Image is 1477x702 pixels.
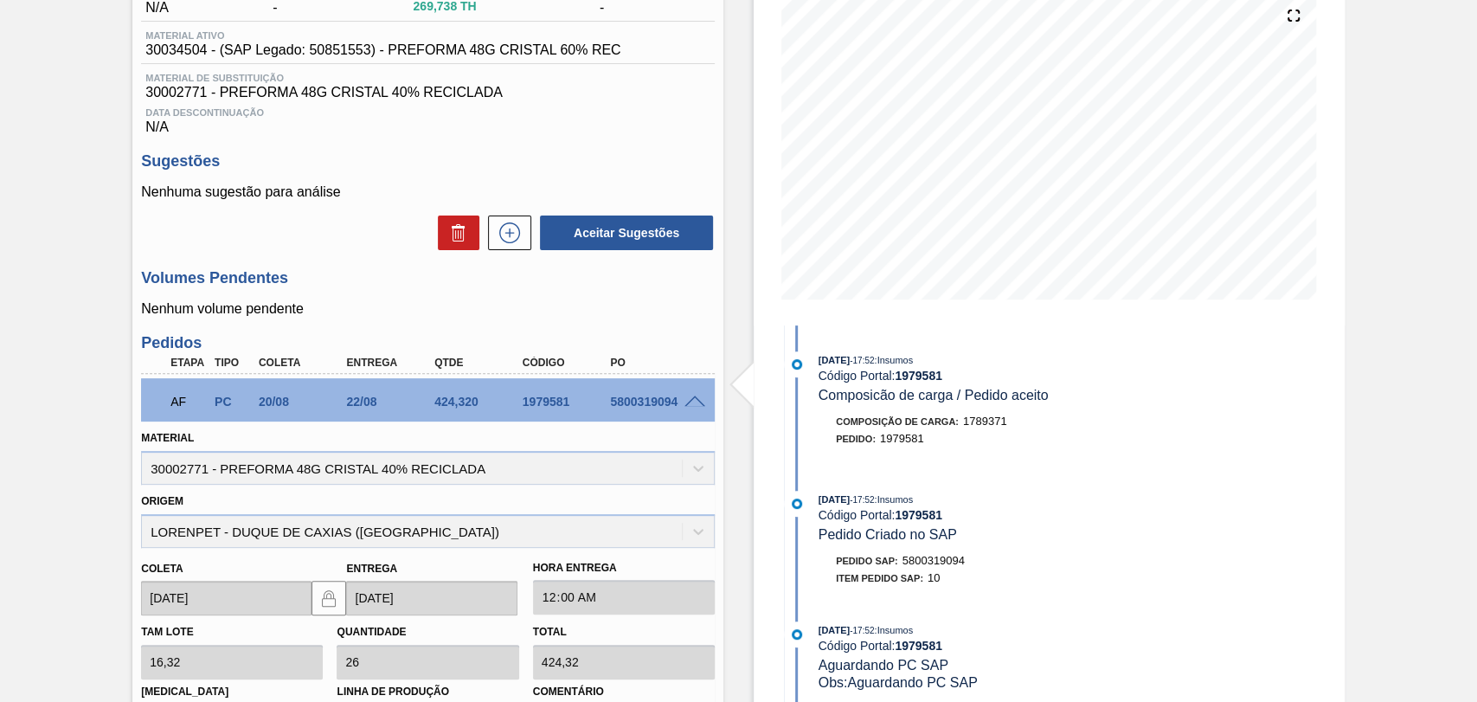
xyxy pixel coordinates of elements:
[819,527,957,542] span: Pedido Criado no SAP
[141,563,183,575] label: Coleta
[902,554,965,567] span: 5800319094
[145,42,620,58] span: 30034504 - (SAP Legado: 50851553) - PREFORMA 48G CRISTAL 60% REC
[518,357,616,369] div: Código
[819,494,850,505] span: [DATE]
[141,495,183,507] label: Origem
[819,355,850,365] span: [DATE]
[254,357,352,369] div: Coleta
[531,214,715,252] div: Aceitar Sugestões
[819,675,978,690] span: Obs: Aguardando PC SAP
[254,395,352,409] div: 20/08/2025
[874,494,913,505] span: : Insumos
[606,357,703,369] div: PO
[819,639,1230,653] div: Código Portal:
[792,629,802,640] img: atual
[874,355,913,365] span: : Insumos
[850,495,874,505] span: - 17:52
[141,581,311,615] input: dd/mm/yyyy
[963,415,1007,428] span: 1789371
[141,100,715,135] div: N/A
[819,369,1230,383] div: Código Portal:
[850,356,874,365] span: - 17:52
[141,626,193,638] label: Tam lote
[430,395,528,409] div: 424,320
[210,357,255,369] div: Tipo
[170,395,207,409] p: AF
[342,395,440,409] div: 22/08/2025
[836,416,959,427] span: Composição de Carga :
[880,432,924,445] span: 1979581
[141,269,715,287] h3: Volumes Pendentes
[346,563,397,575] label: Entrega
[318,588,339,609] img: locked
[141,301,715,317] p: Nenhum volume pendente
[145,30,620,41] span: Material ativo
[895,639,942,653] strong: 1979581
[928,571,940,584] span: 10
[895,508,942,522] strong: 1979581
[141,432,194,444] label: Material
[141,184,715,200] p: Nenhuma sugestão para análise
[792,499,802,509] img: atual
[819,508,1230,522] div: Código Portal:
[533,626,567,638] label: Total
[346,581,517,615] input: dd/mm/yyyy
[342,357,440,369] div: Entrega
[792,359,802,370] img: atual
[479,216,531,250] div: Nova sugestão
[819,658,948,673] span: Aguardando PC SAP
[141,152,715,171] h3: Sugestões
[518,395,616,409] div: 1979581
[166,357,211,369] div: Etapa
[145,73,710,83] span: Material de Substituição
[819,625,850,635] span: [DATE]
[819,388,1049,403] span: Composicão de carga / Pedido aceito
[141,334,715,352] h3: Pedidos
[895,369,942,383] strong: 1979581
[210,395,255,409] div: Pedido de Compra
[540,216,713,250] button: Aceitar Sugestões
[836,556,898,566] span: Pedido SAP:
[874,625,913,635] span: : Insumos
[166,383,211,421] div: Aguardando Faturamento
[836,573,923,583] span: Item pedido SAP:
[337,626,406,638] label: Quantidade
[533,556,715,581] label: Hora Entrega
[145,85,710,100] span: 30002771 - PREFORMA 48G CRISTAL 40% RECICLADA
[145,107,710,118] span: Data Descontinuação
[606,395,703,409] div: 5800319094
[429,216,479,250] div: Excluir Sugestões
[836,434,876,444] span: Pedido :
[850,626,874,635] span: - 17:52
[311,581,346,615] button: locked
[430,357,528,369] div: Qtde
